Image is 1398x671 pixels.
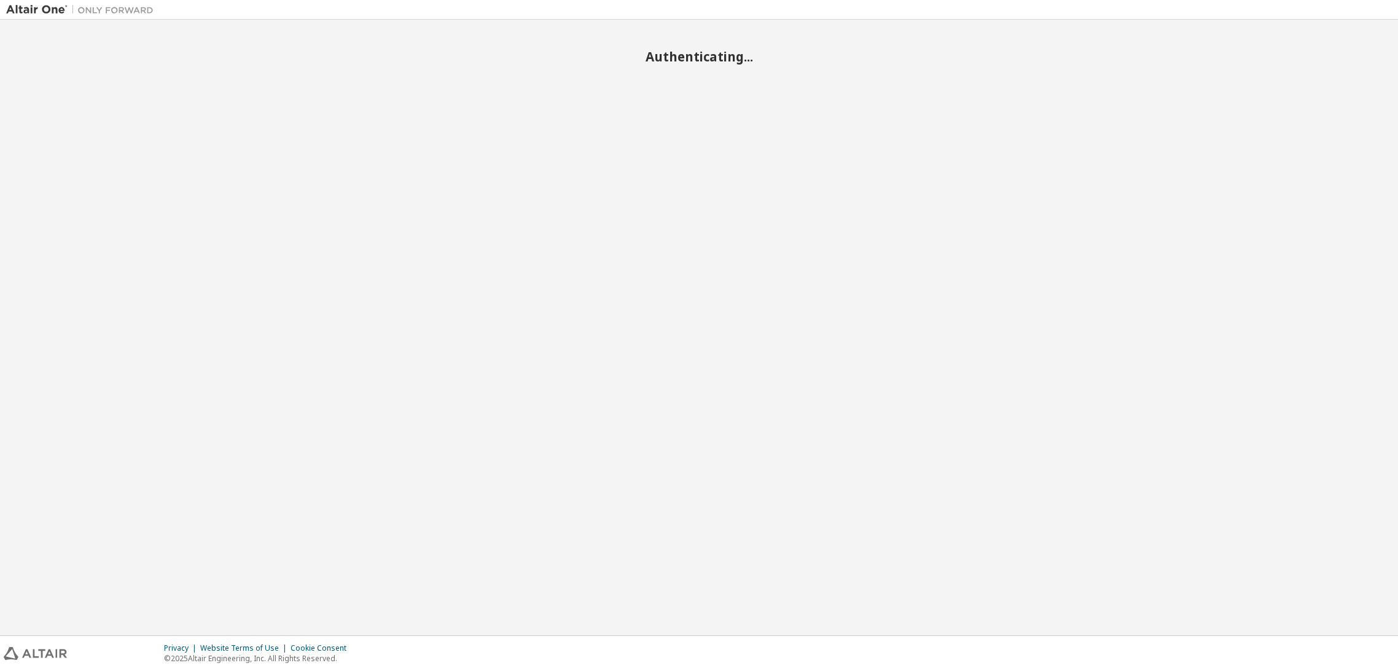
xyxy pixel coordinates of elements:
div: Website Terms of Use [200,643,291,653]
p: © 2025 Altair Engineering, Inc. All Rights Reserved. [164,653,354,664]
div: Cookie Consent [291,643,354,653]
img: altair_logo.svg [4,647,67,660]
h2: Authenticating... [6,49,1392,65]
img: Altair One [6,4,160,16]
div: Privacy [164,643,200,653]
